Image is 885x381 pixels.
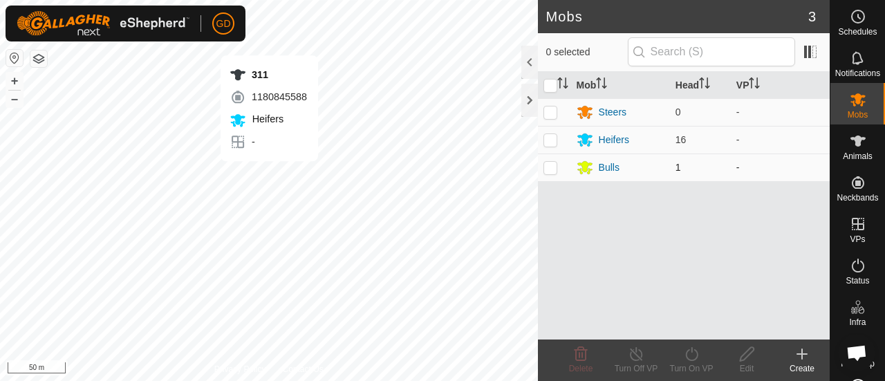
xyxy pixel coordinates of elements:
[676,106,681,118] span: 0
[676,162,681,173] span: 1
[599,105,626,120] div: Steers
[849,318,866,326] span: Infra
[599,160,619,175] div: Bulls
[774,362,830,375] div: Create
[670,72,731,99] th: Head
[596,80,607,91] p-sorticon: Activate to sort
[699,80,710,91] p-sorticon: Activate to sort
[848,111,868,119] span: Mobs
[719,362,774,375] div: Edit
[731,126,830,154] td: -
[599,133,629,147] div: Heifers
[30,50,47,67] button: Map Layers
[838,28,877,36] span: Schedules
[230,134,307,151] div: -
[628,37,795,66] input: Search (S)
[249,113,283,124] span: Heifers
[230,89,307,105] div: 1180845588
[6,91,23,107] button: –
[731,154,830,181] td: -
[837,194,878,202] span: Neckbands
[282,363,323,375] a: Contact Us
[664,362,719,375] div: Turn On VP
[749,80,760,91] p-sorticon: Activate to sort
[17,11,189,36] img: Gallagher Logo
[6,73,23,89] button: +
[838,334,875,371] div: Open chat
[557,80,568,91] p-sorticon: Activate to sort
[571,72,670,99] th: Mob
[850,235,865,243] span: VPs
[843,152,873,160] span: Animals
[731,72,830,99] th: VP
[808,6,816,27] span: 3
[731,98,830,126] td: -
[216,17,231,31] span: GD
[676,134,687,145] span: 16
[835,69,880,77] span: Notifications
[569,364,593,373] span: Delete
[546,8,808,25] h2: Mobs
[841,360,875,368] span: Heatmap
[6,50,23,66] button: Reset Map
[846,277,869,285] span: Status
[230,66,307,83] div: 311
[214,363,266,375] a: Privacy Policy
[608,362,664,375] div: Turn Off VP
[546,45,628,59] span: 0 selected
